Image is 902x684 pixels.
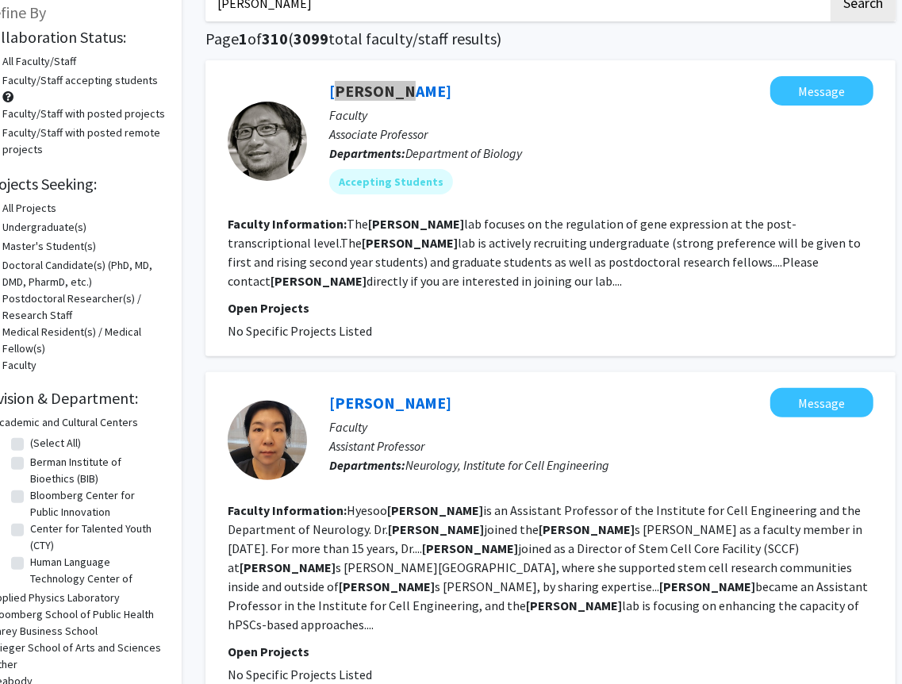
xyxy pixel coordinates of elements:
[239,29,248,48] span: 1
[770,388,873,417] button: Message Hyesoo Kim
[240,559,336,575] b: [PERSON_NAME]
[368,216,464,232] b: [PERSON_NAME]
[405,145,522,161] span: Department of Biology
[294,29,328,48] span: 3099
[2,53,76,70] label: All Faculty/Staff
[205,29,896,48] h1: Page of ( total faculty/staff results)
[2,290,166,324] label: Postdoctoral Researcher(s) / Research Staff
[329,169,453,194] mat-chip: Accepting Students
[30,435,81,452] label: (Select All)
[329,106,873,125] p: Faculty
[339,578,435,594] b: [PERSON_NAME]
[2,324,166,357] label: Medical Resident(s) / Medical Fellow(s)
[271,273,367,289] b: [PERSON_NAME]
[12,613,67,672] iframe: Chat
[2,200,56,217] label: All Projects
[329,436,873,455] p: Assistant Professor
[228,642,873,661] p: Open Projects
[2,72,158,89] label: Faculty/Staff accepting students
[2,257,166,290] label: Doctoral Candidate(s) (PhD, MD, DMD, PharmD, etc.)
[228,216,861,289] fg-read-more: The lab focuses on the regulation of gene expression at the post-transcriptional level.The lab is...
[228,502,347,518] b: Faculty Information:
[2,238,96,255] label: Master's Student(s)
[2,106,165,122] label: Faculty/Staff with posted projects
[30,487,162,521] label: Bloomberg Center for Public Innovation
[422,540,518,556] b: [PERSON_NAME]
[659,578,755,594] b: [PERSON_NAME]
[539,521,635,537] b: [PERSON_NAME]
[329,145,405,161] b: Departments:
[228,298,873,317] p: Open Projects
[405,457,609,473] span: Neurology, Institute for Cell Engineering
[2,125,166,158] label: Faculty/Staff with posted remote projects
[526,598,622,613] b: [PERSON_NAME]
[387,502,483,518] b: [PERSON_NAME]
[2,357,36,374] label: Faculty
[228,667,372,682] span: No Specific Projects Listed
[388,521,484,537] b: [PERSON_NAME]
[30,521,162,554] label: Center for Talented Youth (CTY)
[30,554,162,604] label: Human Language Technology Center of Excellence (HLTCOE)
[329,125,873,144] p: Associate Professor
[329,417,873,436] p: Faculty
[30,454,162,487] label: Berman Institute of Bioethics (BIB)
[228,323,372,339] span: No Specific Projects Listed
[228,216,347,232] b: Faculty Information:
[228,502,868,632] fg-read-more: Hyesoo is an Assistant Professor of the Institute for Cell Engineering and the Department of Neur...
[329,457,405,473] b: Departments:
[770,76,873,106] button: Message John Kim
[362,235,458,251] b: [PERSON_NAME]
[262,29,288,48] span: 310
[329,393,451,413] a: [PERSON_NAME]
[329,81,451,101] a: [PERSON_NAME]
[2,219,86,236] label: Undergraduate(s)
